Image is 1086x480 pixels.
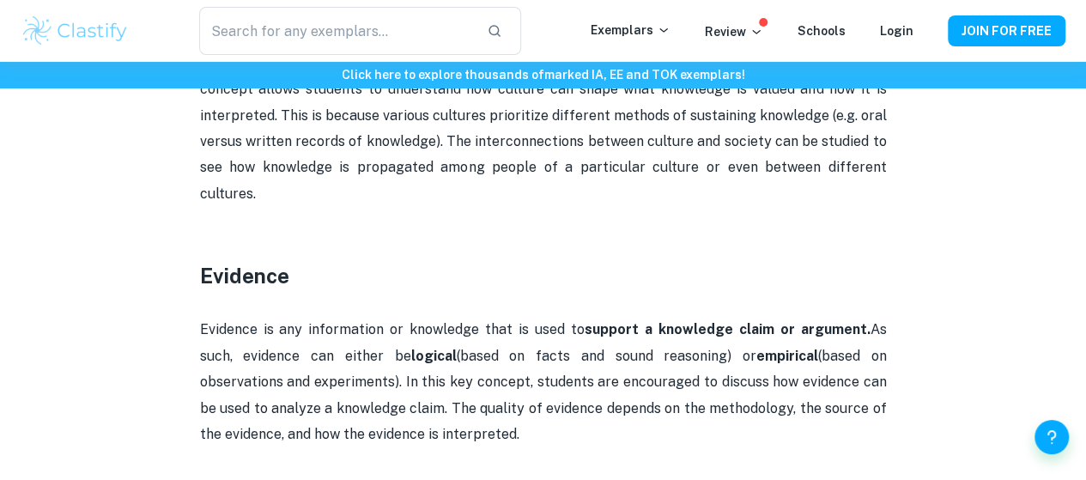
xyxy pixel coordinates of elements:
[3,65,1083,84] h6: Click here to explore thousands of marked IA, EE and TOK exemplars !
[410,347,456,363] strong: logical
[585,320,871,337] strong: support a knowledge claim or argument.
[200,259,887,290] h3: Evidence
[756,347,818,363] strong: empirical
[199,7,474,55] input: Search for any exemplars...
[21,14,130,48] img: Clastify logo
[1034,420,1069,454] button: Help and Feedback
[591,21,670,39] p: Exemplars
[948,15,1065,46] button: JOIN FOR FREE
[200,316,887,447] p: Evidence is any information or knowledge that is used to As such, evidence can either be (based o...
[798,24,846,38] a: Schools
[880,24,913,38] a: Login
[705,22,763,41] p: Review
[200,51,887,207] p: Culture refers to the . Exploring this key concept allows students to understand how culture can ...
